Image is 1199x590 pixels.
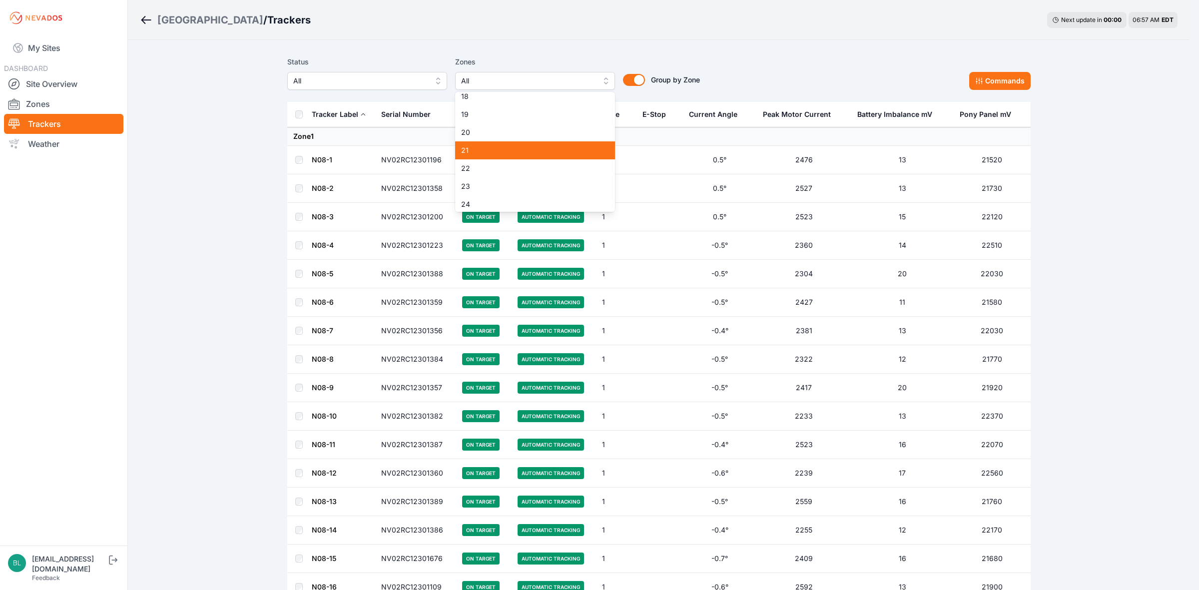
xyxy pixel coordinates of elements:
[461,75,595,87] span: All
[461,145,597,155] span: 21
[461,181,597,191] span: 23
[461,163,597,173] span: 22
[455,72,615,90] button: All
[461,127,597,137] span: 20
[455,92,615,212] div: All
[461,199,597,209] span: 24
[461,109,597,119] span: 19
[461,91,597,101] span: 18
